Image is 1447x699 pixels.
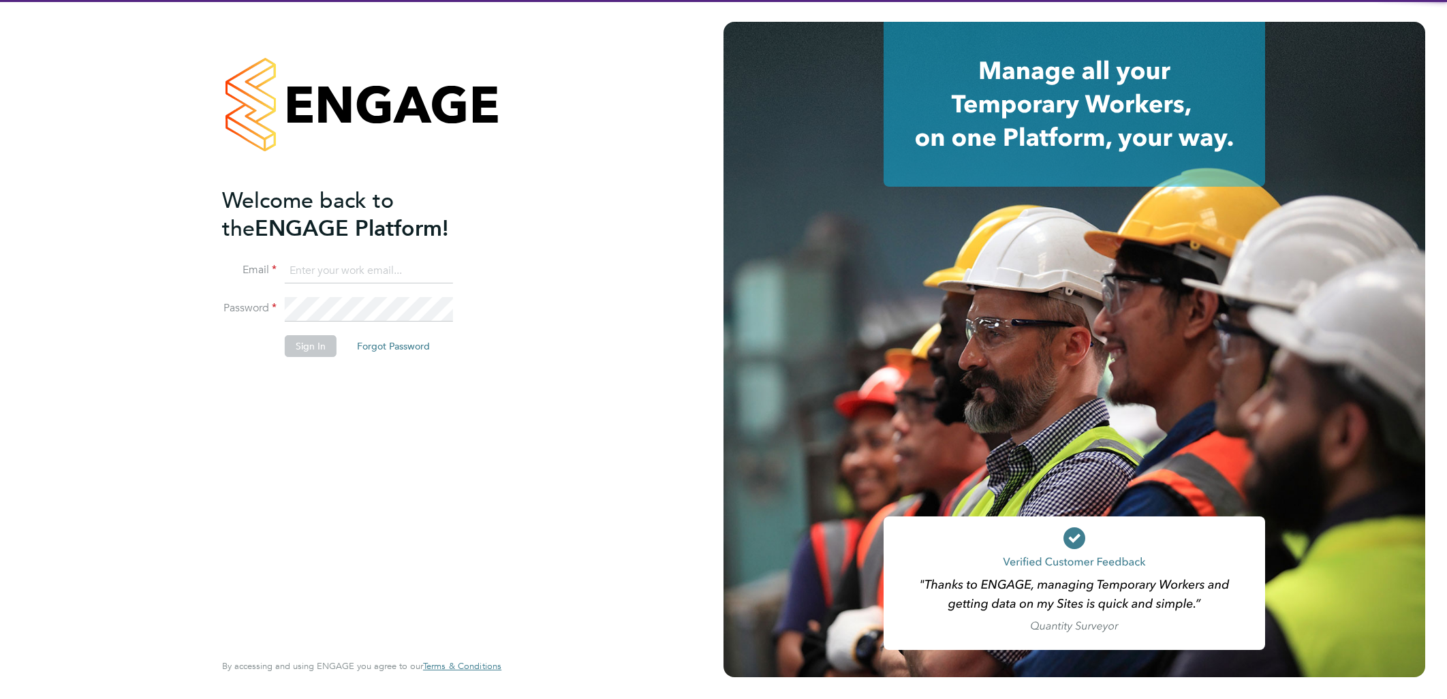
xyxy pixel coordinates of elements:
[222,263,277,277] label: Email
[222,301,277,315] label: Password
[222,187,394,242] span: Welcome back to the
[285,335,337,357] button: Sign In
[222,660,501,672] span: By accessing and using ENGAGE you agree to our
[346,335,441,357] button: Forgot Password
[423,661,501,672] a: Terms & Conditions
[222,187,488,243] h2: ENGAGE Platform!
[285,259,453,283] input: Enter your work email...
[423,660,501,672] span: Terms & Conditions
